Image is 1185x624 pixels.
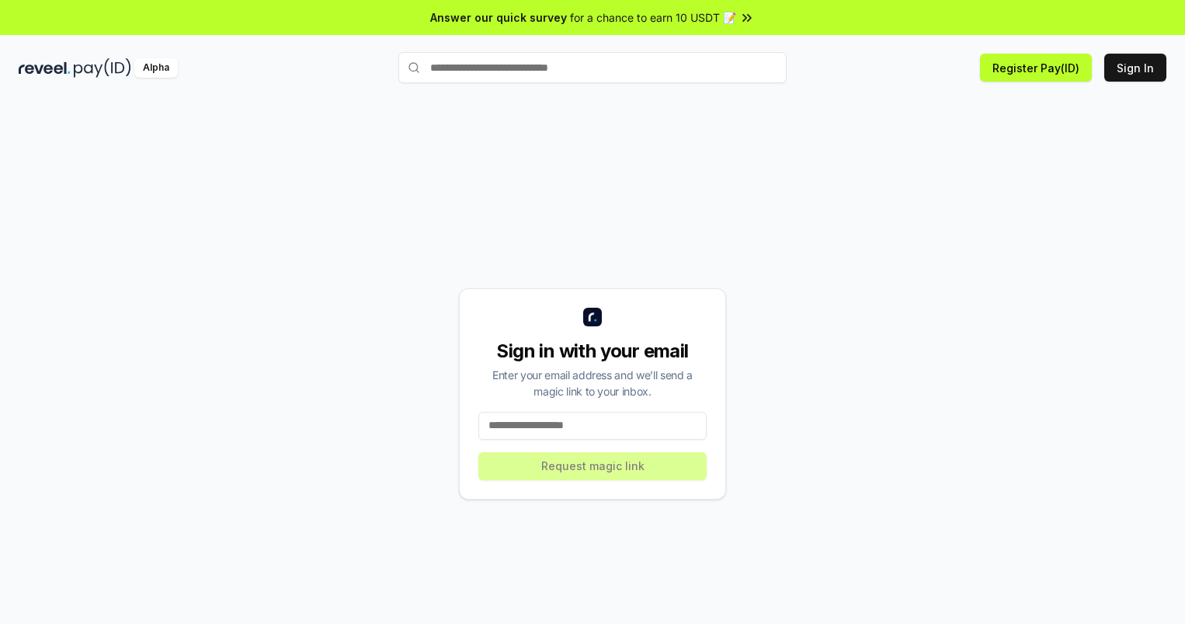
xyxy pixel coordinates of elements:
button: Sign In [1104,54,1166,82]
img: logo_small [583,308,602,326]
img: pay_id [74,58,131,78]
div: Enter your email address and we’ll send a magic link to your inbox. [478,367,707,399]
div: Sign in with your email [478,339,707,364]
img: reveel_dark [19,58,71,78]
button: Register Pay(ID) [980,54,1092,82]
span: for a chance to earn 10 USDT 📝 [570,9,736,26]
div: Alpha [134,58,178,78]
span: Answer our quick survey [430,9,567,26]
